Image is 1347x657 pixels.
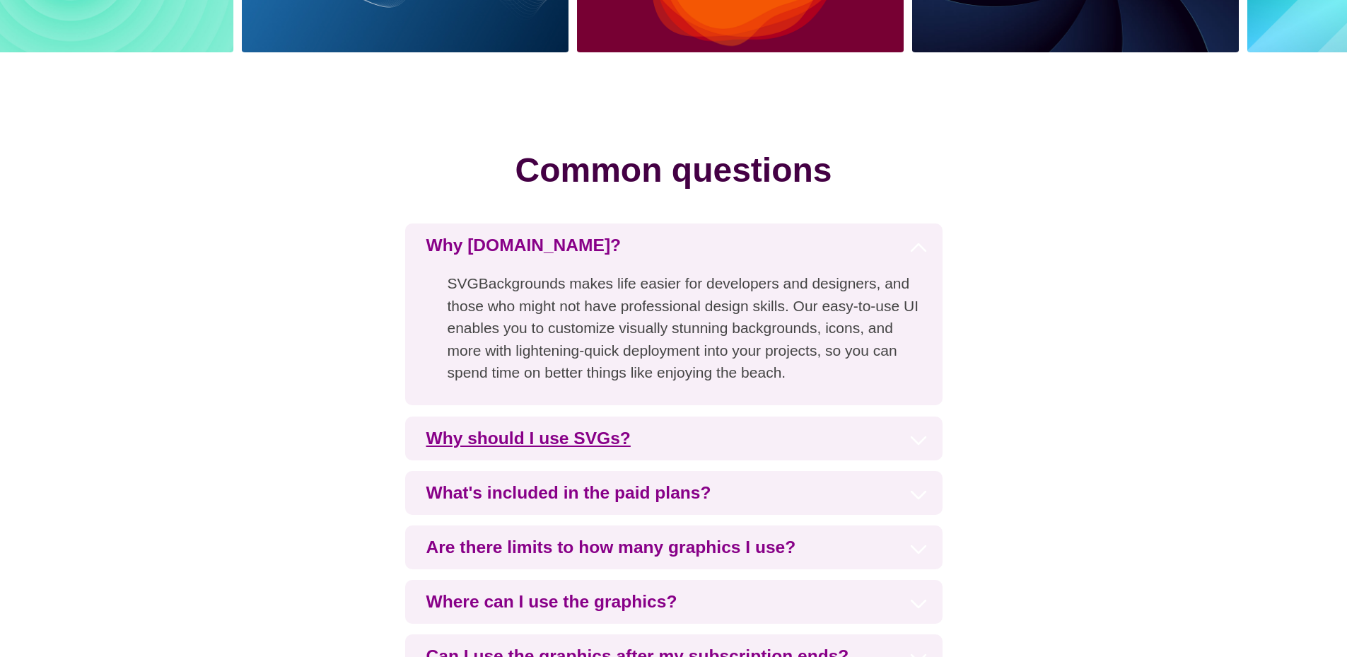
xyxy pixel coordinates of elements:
[42,145,1305,196] h2: Common questions
[405,267,943,405] p: SVGBackgrounds makes life easier for developers and designers, and those who might not have profe...
[405,223,943,267] h3: Why [DOMAIN_NAME]?
[405,417,943,460] h3: Why should I use SVGs?
[405,471,943,515] h3: What's included in the paid plans?
[405,580,943,624] h3: Where can I use the graphics?
[405,525,943,569] h3: Are there limits to how many graphics I use?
